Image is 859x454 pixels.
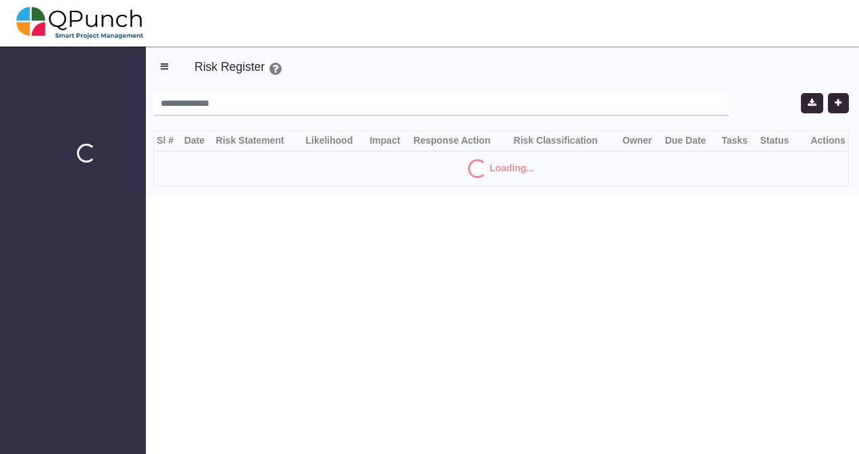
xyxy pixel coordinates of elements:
a: Help [269,61,282,79]
div: Risk Classification [514,134,617,148]
strong: Loading... [490,163,534,173]
div: Tasks [721,134,754,148]
img: qpunch-sp.fa6292f.png [16,3,144,43]
div: Risk Statement [216,134,300,148]
div: Sl # [157,134,178,148]
div: Status [760,134,797,148]
div: Impact [369,134,408,148]
div: Due Date [665,134,716,148]
div: Response Action [413,134,508,148]
div: Actions [802,134,845,148]
div: Likelihood [305,134,364,148]
div: Date [184,134,211,148]
div: Owner [623,134,660,148]
h5: Risk Register [194,57,265,74]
